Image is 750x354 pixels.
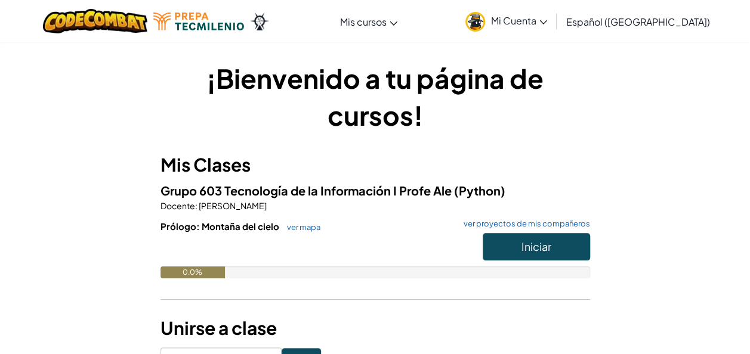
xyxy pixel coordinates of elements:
[153,13,244,30] img: Tecmilenio logo
[465,12,485,32] img: avatar
[340,15,387,28] span: Mis cursos
[195,200,197,211] span: :
[161,151,590,178] h3: Mis Clases
[161,266,225,278] div: 0.0%
[566,15,710,28] span: Español ([GEOGRAPHIC_DATA])
[161,200,195,211] span: Docente
[197,200,267,211] span: [PERSON_NAME]
[250,13,269,30] img: Ozaria
[161,60,590,133] h1: ¡Bienvenido a tu página de cursos!
[281,222,320,232] a: ver mapa
[458,220,590,228] a: ver proyectos de mis compañeros
[560,5,716,38] a: Español ([GEOGRAPHIC_DATA])
[491,14,547,27] span: Mi Cuenta
[161,183,454,198] span: Grupo 603 Tecnología de la Información I Profe Ale
[459,2,553,40] a: Mi Cuenta
[334,5,403,38] a: Mis cursos
[454,183,505,198] span: (Python)
[521,240,551,253] span: Iniciar
[161,221,281,232] span: Prólogo: Montaña del cielo
[43,9,147,33] img: CodeCombat logo
[161,315,590,341] h3: Unirse a clase
[483,233,590,260] button: Iniciar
